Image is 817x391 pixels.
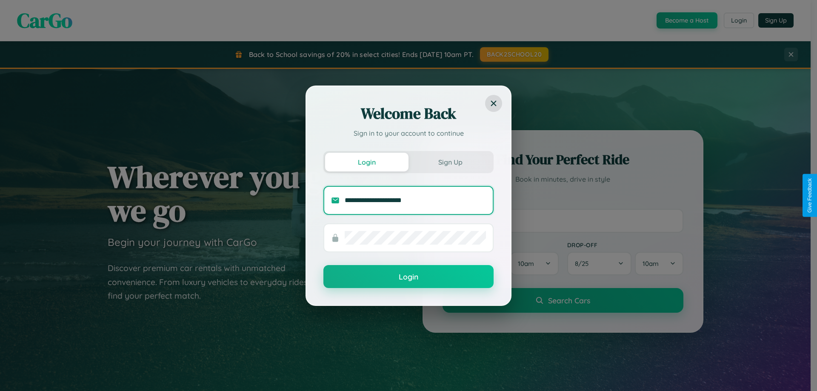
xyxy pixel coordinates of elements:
[323,103,494,124] h2: Welcome Back
[408,153,492,171] button: Sign Up
[323,265,494,288] button: Login
[325,153,408,171] button: Login
[807,178,813,213] div: Give Feedback
[323,128,494,138] p: Sign in to your account to continue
